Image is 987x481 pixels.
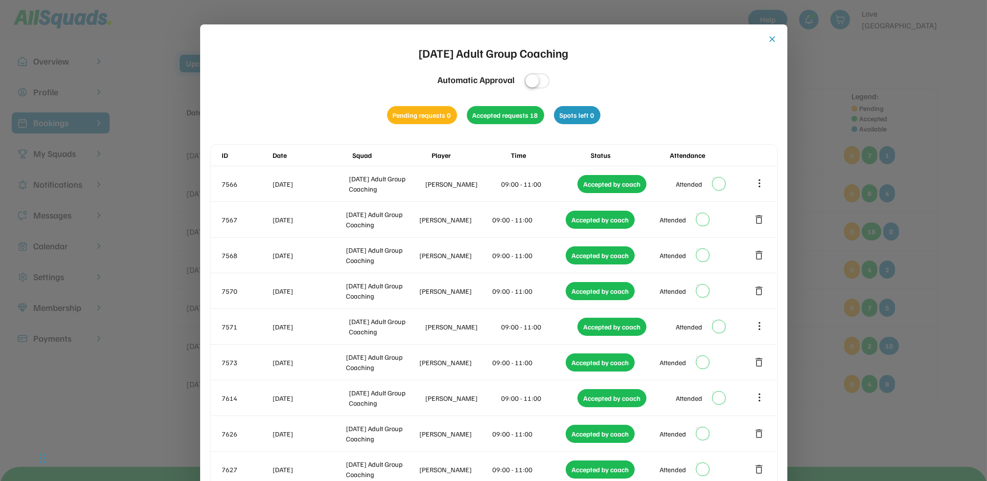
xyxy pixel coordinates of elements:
[425,179,500,189] div: [PERSON_NAME]
[273,464,344,475] div: [DATE]
[222,357,271,368] div: 7573
[467,106,544,124] div: Accepted requests 18
[222,464,271,475] div: 7627
[419,44,569,62] div: [DATE] Adult Group Coaching
[754,356,765,368] button: delete
[660,464,686,475] div: Attended
[349,388,423,408] div: [DATE] Adult Group Coaching
[419,429,491,439] div: [PERSON_NAME]
[660,286,686,296] div: Attended
[676,393,702,403] div: Attended
[502,179,576,189] div: 09:00 - 11:00
[566,425,635,443] div: Accepted by coach
[222,393,271,403] div: 7614
[577,318,646,336] div: Accepted by coach
[346,459,417,480] div: [DATE] Adult Group Coaching
[273,215,344,225] div: [DATE]
[273,393,347,403] div: [DATE]
[566,353,635,372] div: Accepted by coach
[493,215,564,225] div: 09:00 - 11:00
[754,463,765,475] button: delete
[660,215,686,225] div: Attended
[346,352,417,372] div: [DATE] Adult Group Coaching
[670,150,747,160] div: Attendance
[273,250,344,261] div: [DATE]
[493,429,564,439] div: 09:00 - 11:00
[566,282,635,300] div: Accepted by coach
[273,286,344,296] div: [DATE]
[419,357,491,368] div: [PERSON_NAME]
[493,250,564,261] div: 09:00 - 11:00
[346,209,417,230] div: [DATE] Adult Group Coaching
[577,389,646,407] div: Accepted by coach
[591,150,668,160] div: Status
[222,286,271,296] div: 7570
[273,179,347,189] div: [DATE]
[493,464,564,475] div: 09:00 - 11:00
[352,150,430,160] div: Squad
[419,215,491,225] div: [PERSON_NAME]
[754,428,765,439] button: delete
[754,214,765,225] button: delete
[554,106,600,124] div: Spots left 0
[493,286,564,296] div: 09:00 - 11:00
[566,246,635,264] div: Accepted by coach
[432,150,509,160] div: Player
[273,150,350,160] div: Date
[754,285,765,297] button: delete
[425,322,500,332] div: [PERSON_NAME]
[273,429,344,439] div: [DATE]
[660,429,686,439] div: Attended
[425,393,500,403] div: [PERSON_NAME]
[222,179,271,189] div: 7566
[502,393,576,403] div: 09:00 - 11:00
[566,211,635,229] div: Accepted by coach
[511,150,588,160] div: Time
[419,286,491,296] div: [PERSON_NAME]
[273,357,344,368] div: [DATE]
[346,423,417,444] div: [DATE] Adult Group Coaching
[676,322,702,332] div: Attended
[346,281,417,301] div: [DATE] Adult Group Coaching
[660,357,686,368] div: Attended
[222,429,271,439] div: 7626
[493,357,564,368] div: 09:00 - 11:00
[349,174,423,194] div: [DATE] Adult Group Coaching
[502,322,576,332] div: 09:00 - 11:00
[222,250,271,261] div: 7568
[676,179,702,189] div: Attended
[577,175,646,193] div: Accepted by coach
[768,34,778,44] button: close
[419,464,491,475] div: [PERSON_NAME]
[419,250,491,261] div: [PERSON_NAME]
[349,316,423,337] div: [DATE] Adult Group Coaching
[754,249,765,261] button: delete
[660,250,686,261] div: Attended
[222,215,271,225] div: 7567
[387,106,457,124] div: Pending requests 0
[273,322,347,332] div: [DATE]
[346,245,417,265] div: [DATE] Adult Group Coaching
[222,322,271,332] div: 7571
[222,150,271,160] div: ID
[437,73,515,87] div: Automatic Approval
[566,460,635,479] div: Accepted by coach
